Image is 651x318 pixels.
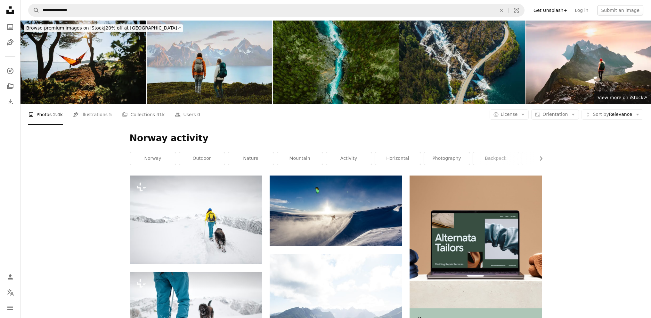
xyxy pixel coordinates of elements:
[501,112,518,117] span: License
[593,112,609,117] span: Sort by
[522,152,568,165] a: hiking
[4,64,17,77] a: Explore
[542,112,568,117] span: Orientation
[122,104,165,125] a: Collections 41k
[197,111,200,118] span: 0
[147,21,272,104] img: Couple enjoying mountains landscape in Norway friends man and woman hiking with backpack, active ...
[490,109,529,120] button: License
[509,4,524,16] button: Visual search
[20,21,187,36] a: Browse premium images on iStock|20% off at [GEOGRAPHIC_DATA]↗
[571,5,592,15] a: Log in
[179,152,225,165] a: outdoor
[130,152,176,165] a: norway
[326,152,372,165] a: activity
[270,208,402,214] a: man skiing during daytime
[4,80,17,93] a: Collections
[597,5,643,15] button: Submit an image
[424,152,470,165] a: photography
[4,286,17,299] button: Language
[582,109,643,120] button: Sort byRelevance
[270,176,402,246] img: man skiing during daytime
[28,4,39,16] button: Search Unsplash
[399,21,525,104] img: Aerial View of Truck Driving Idyllic Mountain Road Above Scenic Waterfall in Norway
[531,109,579,120] button: Orientation
[228,152,274,165] a: nature
[4,4,17,18] a: Home — Unsplash
[4,95,17,108] a: Download History
[130,133,542,144] h1: Norway activity
[26,25,105,30] span: Browse premium images on iStock |
[535,152,542,165] button: scroll list to the right
[494,4,509,16] button: Clear
[4,36,17,49] a: Illustrations
[130,176,262,264] img: Snowshoeing in the mountains a single woman with her beloved dog.
[473,152,519,165] a: backpack
[175,104,200,125] a: Users 0
[4,271,17,283] a: Log in / Sign up
[594,91,651,104] a: View more on iStock↗
[26,25,181,30] span: 20% off at [GEOGRAPHIC_DATA] ↗
[20,21,146,104] img: Outdoor adventures in Norway: hammock relax in nature
[375,152,421,165] a: horizontal
[73,104,112,125] a: Illustrations 5
[4,301,17,314] button: Menu
[273,21,398,104] img: Scenic aerial view of the mountain landscape with a forest and the crystal blue river in Jotunhei...
[156,111,165,118] span: 41k
[410,176,542,308] img: file-1707885205802-88dd96a21c72image
[130,217,262,223] a: Snowshoeing in the mountains a single woman with her beloved dog.
[277,152,323,165] a: mountain
[593,111,632,118] span: Relevance
[28,4,525,17] form: Find visuals sitewide
[598,95,647,100] span: View more on iStock ↗
[4,21,17,33] a: Photos
[109,111,112,118] span: 5
[525,21,651,104] img: Traveler woman hiking solo in mountains of Norway outdoor activity travel summer vacations health...
[530,5,571,15] a: Get Unsplash+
